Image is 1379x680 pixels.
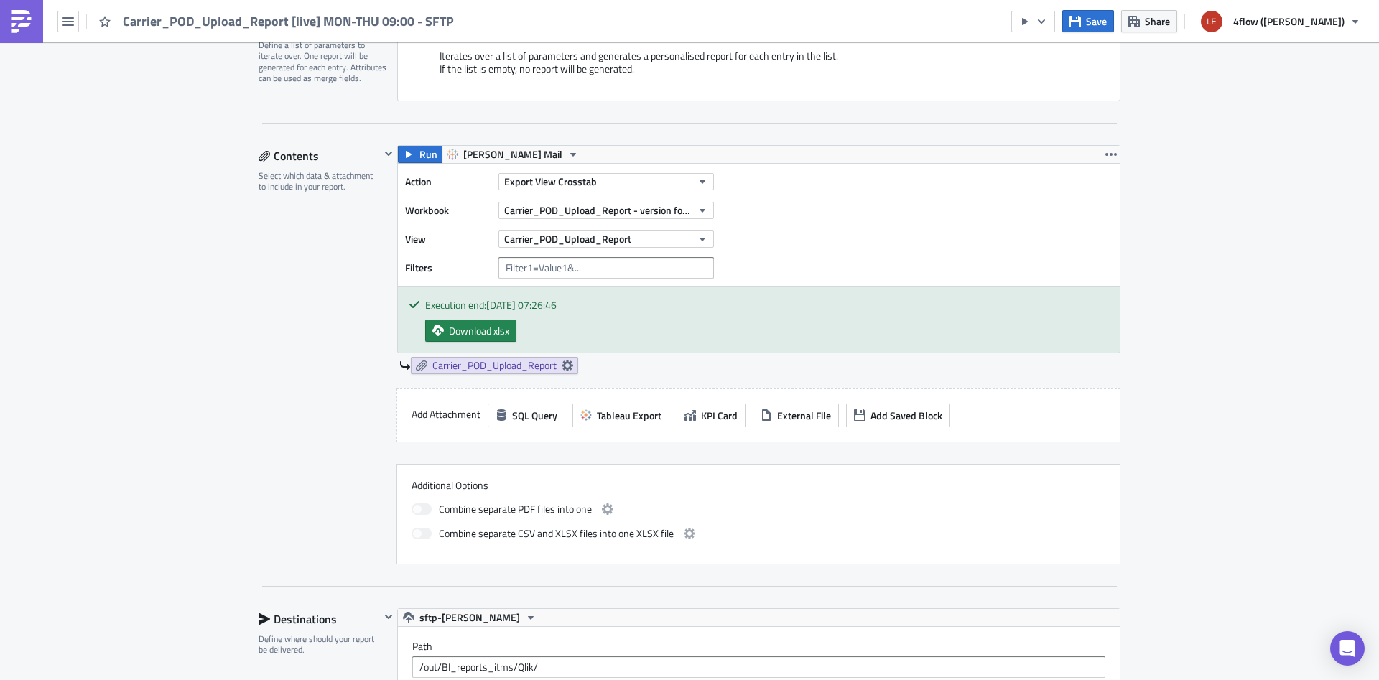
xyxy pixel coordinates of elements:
span: Run [419,146,437,163]
span: Save [1086,14,1107,29]
a: Download xlsx [425,320,516,342]
div: Iterates over a list of parameters and generates a personalised report for each entry in the list... [412,50,1105,86]
button: Share [1121,10,1177,32]
span: Carrier_POD_Upload_Report [504,231,631,246]
span: Carrier_POD_Upload_Report [live] MON-THU 09:00 - SFTP [123,13,455,29]
button: Hide content [380,145,397,162]
div: Destinations [259,608,380,630]
label: Workbook [405,200,491,221]
button: Carrier_POD_Upload_Report - version for mailing [498,202,714,219]
label: Action [405,171,491,192]
span: Tableau Export [597,408,661,423]
span: Carrier_POD_Upload_Report [432,359,557,372]
button: sftp-[PERSON_NAME] [398,609,542,626]
span: Combine separate PDF files into one [439,500,592,518]
div: Define a list of parameters to iterate over. One report will be generated for each entry. Attribu... [259,39,388,84]
button: [PERSON_NAME] Mail [442,146,584,163]
span: Download xlsx [449,323,509,338]
button: SQL Query [488,404,565,427]
button: 4flow ([PERSON_NAME]) [1192,6,1368,37]
span: Carrier_POD_Upload_Report - version for mailing [504,202,692,218]
div: Open Intercom Messenger [1330,631,1365,666]
div: Select which data & attachment to include in your report. [259,170,380,192]
div: Execution end: [DATE] 07:26:46 [425,297,1109,312]
span: Add Saved Block [870,408,942,423]
span: External File [777,408,831,423]
span: 4flow ([PERSON_NAME]) [1233,14,1345,29]
span: SQL Query [512,408,557,423]
button: External File [753,404,839,427]
button: Run [398,146,442,163]
label: Filters [405,257,491,279]
span: sftp-[PERSON_NAME] [419,609,520,626]
button: Add Saved Block [846,404,950,427]
span: Combine separate CSV and XLSX files into one XLSX file [439,525,674,542]
img: Avatar [1199,9,1224,34]
a: Carrier_POD_Upload_Report [411,357,578,374]
button: Carrier_POD_Upload_Report [498,230,714,248]
button: Save [1062,10,1114,32]
span: Export View Crosstab [504,174,597,189]
label: Path [412,640,1105,653]
button: Export View Crosstab [498,173,714,190]
span: [PERSON_NAME] Mail [463,146,562,163]
img: PushMetrics [10,10,33,33]
div: Define where should your report be delivered. [259,633,380,656]
span: KPI Card [701,408,738,423]
button: KPI Card [677,404,746,427]
div: Contents [259,145,380,167]
label: Add Attachment [412,404,480,425]
button: Hide content [380,608,397,625]
label: Additional Options [412,479,1105,492]
label: View [405,228,491,250]
input: Filter1=Value1&... [498,257,714,279]
span: Share [1145,14,1170,29]
button: Tableau Export [572,404,669,427]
